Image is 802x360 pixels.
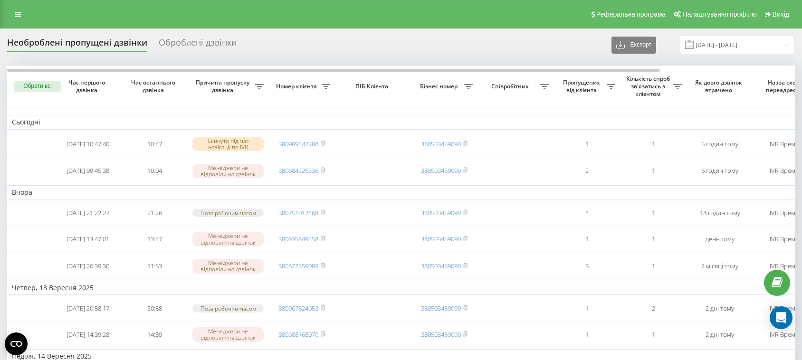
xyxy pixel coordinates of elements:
td: [DATE] 21:22:27 [55,201,121,225]
td: 1 [620,201,687,225]
div: Open Intercom Messenger [770,306,792,329]
td: 1 [620,322,687,347]
span: ПІБ Клієнта [343,83,403,90]
div: Менеджери не відповіли на дзвінок [192,259,264,273]
span: Кількість спроб зв'язатись з клієнтом [625,75,673,97]
a: 380684225336 [278,166,318,175]
td: [DATE] 10:47:40 [55,132,121,157]
a: 380989447386 [278,140,318,148]
span: Бізнес номер [416,83,464,90]
a: 380503459090 [421,330,461,339]
td: 18 годин тому [687,201,753,225]
div: Оброблені дзвінки [159,38,237,52]
td: [DATE] 20:58:17 [55,297,121,320]
span: Вихід [773,10,789,18]
td: [DATE] 13:47:01 [55,227,121,252]
td: 4 [554,201,620,225]
span: Номер клієнта [273,83,322,90]
button: Експорт [611,37,656,54]
td: 1 [620,132,687,157]
span: Реферальна програма [596,10,666,18]
td: [DATE] 14:39:28 [55,322,121,347]
span: Час першого дзвінка [62,79,114,94]
td: 13:47 [121,227,188,252]
a: 380503459090 [421,262,461,270]
td: 1 [554,132,620,157]
td: 2 місяці тому [687,254,753,279]
a: 380503459090 [421,208,461,217]
a: 380751012468 [278,208,318,217]
td: 2 [620,297,687,320]
span: Пропущених від клієнта [558,79,607,94]
td: [DATE] 09:45:38 [55,158,121,183]
td: 11:53 [121,254,188,279]
td: 2 дні тому [687,322,753,347]
td: 10:47 [121,132,188,157]
div: Менеджери не відповіли на дзвінок [192,327,264,341]
div: Поза робочим часом [192,304,264,313]
span: Співробітник [482,83,540,90]
td: 1 [554,297,620,320]
td: 1 [620,227,687,252]
button: Обрати всі [14,81,61,92]
span: Як довго дзвінок втрачено [694,79,745,94]
span: Причина пропуску дзвінка [192,79,255,94]
td: день тому [687,227,753,252]
a: 380688168070 [278,330,318,339]
td: 3 [554,254,620,279]
div: Менеджери не відповіли на дзвінок [192,164,264,178]
td: 21:26 [121,201,188,225]
td: 1 [620,158,687,183]
span: Час останнього дзвінка [129,79,180,94]
div: Поза робочим часом [192,209,264,217]
td: 6 годин тому [687,158,753,183]
div: Менеджери не відповіли на дзвінок [192,232,264,246]
a: 380967524653 [278,304,318,313]
td: 1 [620,254,687,279]
a: 380503459090 [421,304,461,313]
a: 380503459090 [421,235,461,243]
span: Налаштування профілю [682,10,756,18]
td: 1 [554,322,620,347]
div: Скинуто під час навігації по IVR [192,137,264,151]
td: 14:39 [121,322,188,347]
td: 20:58 [121,297,188,320]
a: 380503459090 [421,166,461,175]
a: 380503459090 [421,140,461,148]
td: 2 дні тому [687,297,753,320]
td: 2 [554,158,620,183]
button: Open CMP widget [5,332,28,355]
a: 380635849458 [278,235,318,243]
td: [DATE] 20:39:30 [55,254,121,279]
div: Необроблені пропущені дзвінки [7,38,147,52]
td: 5 годин тому [687,132,753,157]
a: 380672359089 [278,262,318,270]
td: 10:04 [121,158,188,183]
td: 1 [554,227,620,252]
